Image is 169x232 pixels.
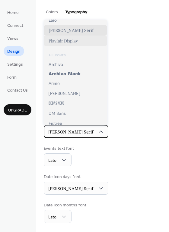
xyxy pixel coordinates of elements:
span: Arimo [49,81,60,86]
a: Home [4,7,22,17]
a: Settings [4,59,27,69]
span: Playfair Display [49,38,78,44]
span: [PERSON_NAME] Serif [48,129,93,135]
div: Events text font [44,146,74,152]
span: Home [7,10,19,16]
span: Views [7,36,18,42]
span: Design [7,49,21,55]
a: Form [4,72,20,82]
a: Views [4,33,22,43]
span: [PERSON_NAME] Serif [48,186,93,191]
span: Archivo [49,62,63,67]
button: Upgrade [4,104,31,115]
span: Lato [48,158,56,163]
span: Archivo Black [49,72,81,76]
span: [PERSON_NAME] Serif [49,27,94,33]
div: Date icon days font [44,174,107,180]
span: Bebas Neue [49,101,64,106]
a: Design [4,46,24,56]
span: Contact Us [7,87,28,94]
span: Lato [49,17,57,23]
span: Lato [48,214,56,219]
span: Figtree [49,121,62,126]
a: Connect [4,20,27,30]
div: Date icon months font [44,202,86,208]
span: Settings [7,61,23,68]
span: Form [7,74,17,81]
a: Contact Us [4,85,31,95]
span: [PERSON_NAME] [49,91,80,96]
span: Connect [7,23,23,29]
span: Upgrade [8,107,27,114]
span: DM Sans [49,111,66,116]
